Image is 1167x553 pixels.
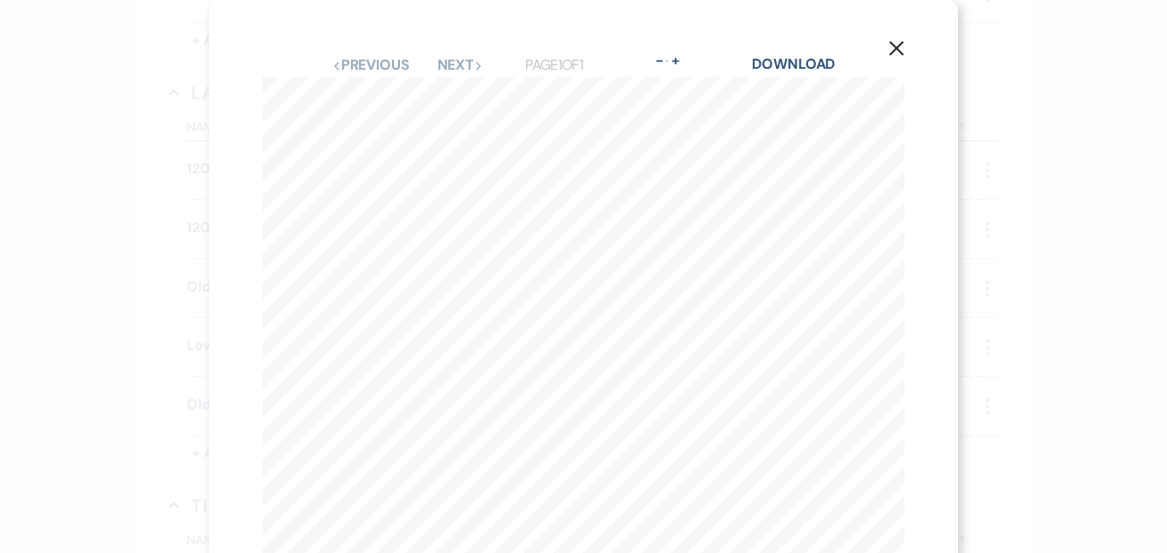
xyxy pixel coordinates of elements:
[669,54,683,68] button: +
[525,54,583,77] p: Page 1 of 1
[438,58,484,72] button: Next
[653,54,667,68] button: -
[332,58,410,72] button: Previous
[752,54,835,73] a: Download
